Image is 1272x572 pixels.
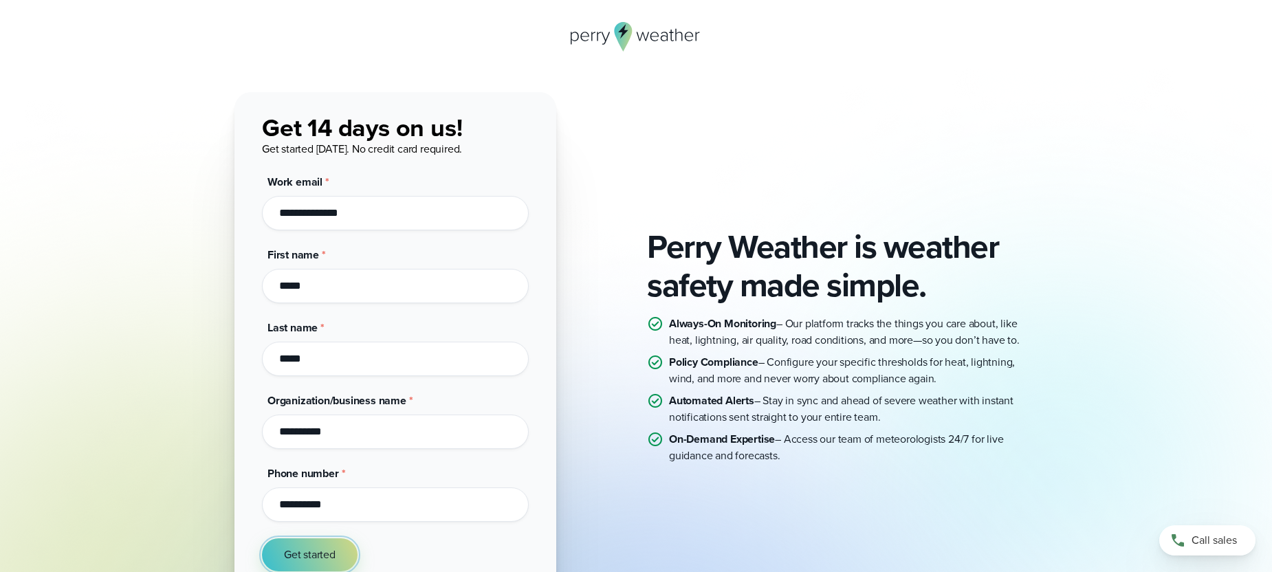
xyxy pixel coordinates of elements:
a: Call sales [1159,525,1255,555]
span: Call sales [1192,532,1237,549]
span: Get started [284,547,336,563]
p: – Stay in sync and ahead of severe weather with instant notifications sent straight to your entir... [669,393,1038,426]
strong: Automated Alerts [669,393,754,408]
span: Last name [267,320,318,335]
span: Work email [267,174,322,190]
span: Get started [DATE]. No credit card required. [262,141,462,157]
strong: Policy Compliance [669,354,758,370]
button: Get started [262,538,358,571]
p: – Our platform tracks the things you care about, like heat, lightning, air quality, road conditio... [669,316,1038,349]
p: – Configure your specific thresholds for heat, lightning, wind, and more and never worry about co... [669,354,1038,387]
span: First name [267,247,319,263]
strong: Always-On Monitoring [669,316,776,331]
span: Get 14 days on us! [262,109,462,146]
strong: On-Demand Expertise [669,431,775,447]
span: Organization/business name [267,393,406,408]
h2: Perry Weather is weather safety made simple. [647,228,1038,305]
span: Phone number [267,465,339,481]
p: – Access our team of meteorologists 24/7 for live guidance and forecasts. [669,431,1038,464]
